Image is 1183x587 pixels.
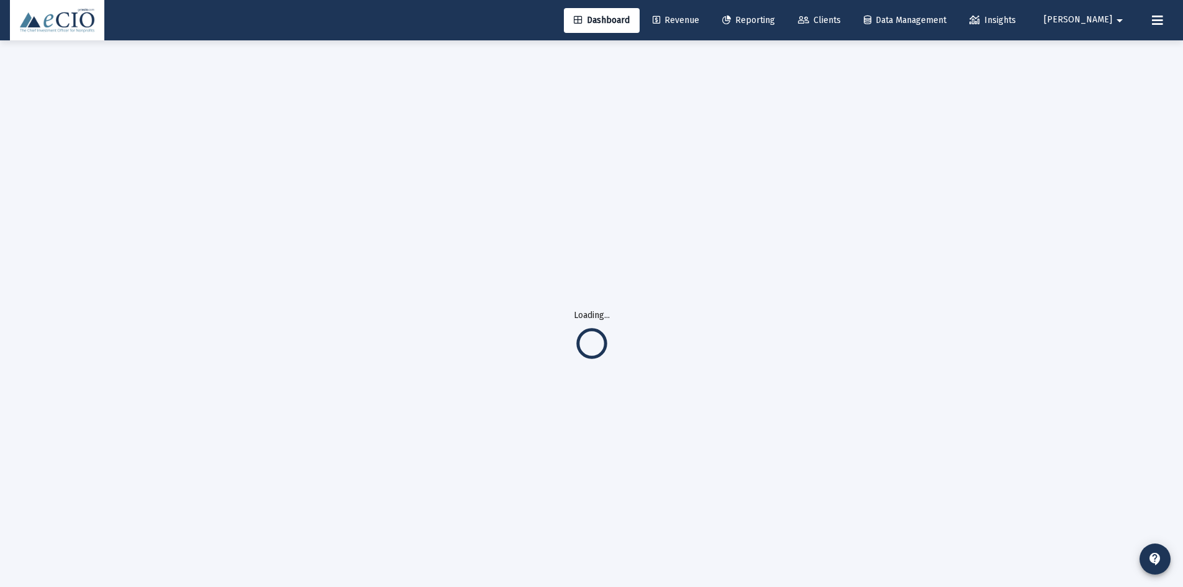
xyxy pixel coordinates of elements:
[1029,7,1142,32] button: [PERSON_NAME]
[722,15,775,25] span: Reporting
[1148,552,1163,567] mat-icon: contact_support
[798,15,841,25] span: Clients
[864,15,946,25] span: Data Management
[1112,8,1127,33] mat-icon: arrow_drop_down
[712,8,785,33] a: Reporting
[574,15,630,25] span: Dashboard
[969,15,1016,25] span: Insights
[643,8,709,33] a: Revenue
[19,8,95,33] img: Dashboard
[1044,15,1112,25] span: [PERSON_NAME]
[959,8,1026,33] a: Insights
[788,8,851,33] a: Clients
[854,8,956,33] a: Data Management
[653,15,699,25] span: Revenue
[564,8,640,33] a: Dashboard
